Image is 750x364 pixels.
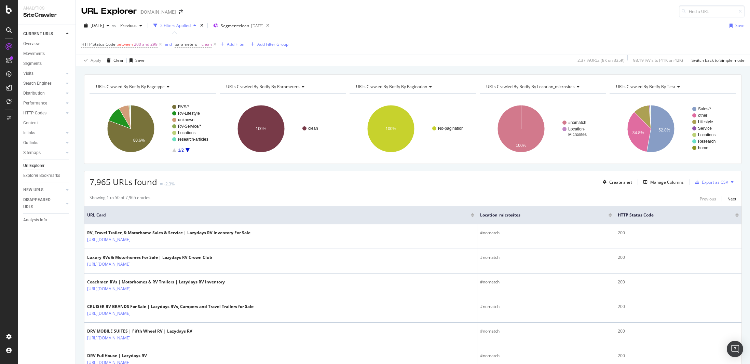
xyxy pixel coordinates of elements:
div: Save [135,57,145,63]
span: vs [112,23,118,28]
text: research-articles [178,137,208,142]
text: 80.6% [133,138,145,143]
text: unknown [178,117,194,122]
div: DRV FullHouse | Lazydays RV [87,353,160,359]
div: Url Explorer [23,162,44,169]
div: DISAPPEARED URLS [23,196,58,211]
div: Overview [23,40,40,47]
a: Inlinks [23,129,64,137]
div: #nomatch [480,353,612,359]
button: Add Filter Group [248,40,288,48]
div: 2 Filters Applied [160,23,191,28]
div: #nomatch [480,304,612,310]
div: Content [23,120,38,127]
span: URLs Crawled By Botify By test [616,84,675,89]
div: 200 [618,279,739,285]
button: Previous [700,195,716,203]
text: Location- [568,127,585,131]
button: Segment:clean[DATE] [210,20,263,31]
h4: URLs Crawled By Botify By pagination [355,81,470,92]
a: Distribution [23,90,64,97]
div: Switch back to Simple mode [692,57,745,63]
input: Find a URL [679,5,745,17]
button: Apply [81,55,101,66]
div: HTTP Codes [23,110,46,117]
div: Segments [23,60,42,67]
a: [URL][DOMAIN_NAME] [87,236,131,243]
div: and [165,41,172,47]
a: [URL][DOMAIN_NAME] [87,261,131,268]
div: 98.19 % Visits ( 41K on 42K ) [633,57,683,63]
div: DRV MOBILE SUITES | Fifth Wheel RV | Lazydays RV [87,328,192,334]
span: 7,965 URLs found [90,176,157,187]
div: Add Filter [227,41,245,47]
text: Sales/* [698,107,711,111]
text: Microsites [568,132,587,137]
a: [URL][DOMAIN_NAME] [87,285,131,292]
text: 100% [516,143,526,148]
span: clean [202,40,212,49]
div: times [199,22,205,29]
button: 2 Filters Applied [151,20,199,31]
text: #nomatch [568,120,586,125]
text: 100% [256,126,266,131]
text: other [698,113,707,118]
text: 52.8% [659,128,670,132]
span: Previous [118,23,137,28]
text: 1/2 [178,148,184,153]
div: Next [727,196,736,202]
div: Manage Columns [650,179,684,185]
div: Distribution [23,90,45,97]
img: Equal [160,183,163,185]
span: URLs Crawled By Botify By pagetype [96,84,165,89]
div: Outlinks [23,139,38,146]
div: Apply [91,57,101,63]
a: HTTP Codes [23,110,64,117]
a: Search Engines [23,80,64,87]
button: Clear [104,55,124,66]
text: No-pagination [438,126,464,131]
div: 200 [618,254,739,261]
span: parameters [175,41,197,47]
a: Sitemaps [23,149,64,156]
a: Outlinks [23,139,64,146]
div: Open Intercom Messenger [727,341,743,357]
div: #nomatch [480,254,612,261]
div: Save [735,23,745,28]
svg: A chart. [480,99,605,158]
div: Export as CSV [702,179,728,185]
div: A chart. [90,99,215,158]
div: RV, Travel Trailer, & Motorhome Sales & Service | Lazydays RV Inventory For Sale [87,230,250,236]
span: 2025 Aug. 9th [91,23,104,28]
span: 200 and 299 [134,40,158,49]
a: CURRENT URLS [23,30,64,38]
div: #nomatch [480,230,612,236]
div: Performance [23,100,47,107]
button: Previous [118,20,145,31]
div: Luxury RVs & Motorhomes For Sale | Lazydays RV Crown Club [87,254,212,261]
h4: URLs Crawled By Botify By location_microsites [485,81,600,92]
div: NEW URLS [23,186,43,194]
text: home [698,145,708,150]
span: HTTP Status Code [618,212,725,218]
text: RV-Lifestyle [178,111,200,116]
button: Switch back to Simple mode [689,55,745,66]
button: Next [727,195,736,203]
text: RVS/* [178,104,189,109]
span: between [117,41,133,47]
div: 200 [618,230,739,236]
div: 2.37 % URLs ( 8K on 335K ) [577,57,625,63]
a: DISAPPEARED URLS [23,196,64,211]
text: clean [308,126,318,131]
div: -2.3% [164,181,175,187]
h4: URLs Crawled By Botify By test [615,81,730,92]
button: Save [127,55,145,66]
text: 100% [386,126,396,131]
svg: A chart. [610,99,735,158]
a: [URL][DOMAIN_NAME] [87,310,131,317]
div: 200 [618,304,739,310]
div: Sitemaps [23,149,41,156]
div: URL Explorer [81,5,137,17]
